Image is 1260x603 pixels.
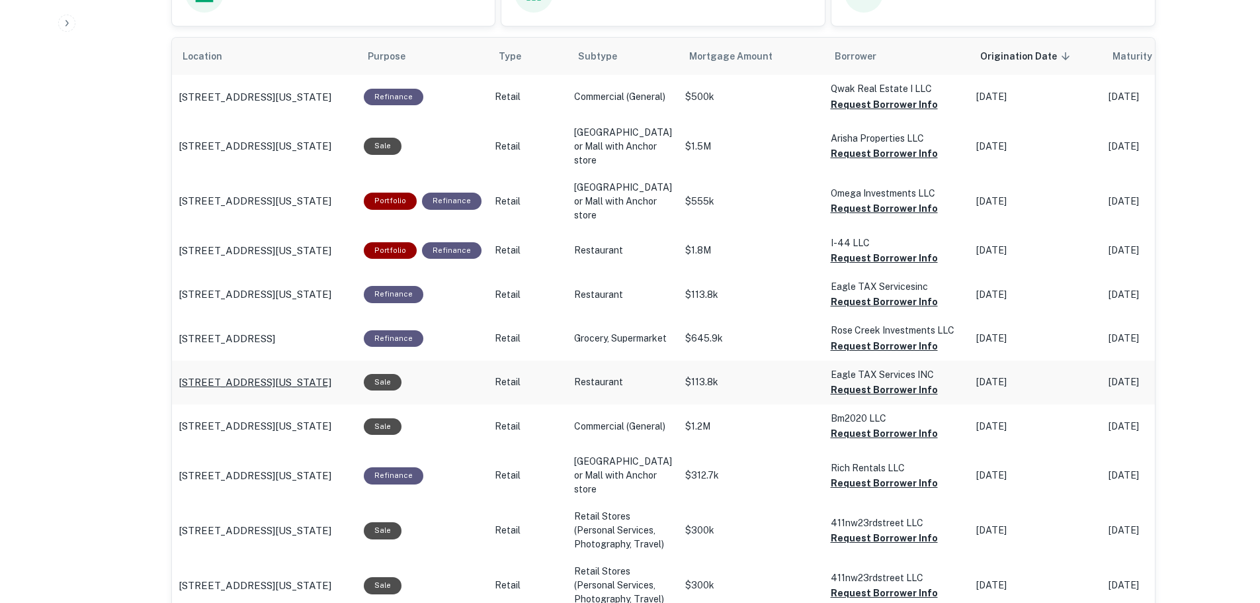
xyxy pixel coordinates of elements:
[495,244,561,257] p: Retail
[574,288,672,302] p: Restaurant
[685,469,818,483] p: $312.7k
[495,375,561,389] p: Retail
[976,332,1095,346] p: [DATE]
[574,244,672,257] p: Restaurant
[574,126,672,167] p: [GEOGRAPHIC_DATA] or Mall with Anchor store
[831,250,938,266] button: Request Borrower Info
[495,90,561,104] p: Retail
[179,243,351,259] a: [STREET_ADDRESS][US_STATE]
[179,578,331,594] p: [STREET_ADDRESS][US_STATE]
[179,193,351,209] a: [STREET_ADDRESS][US_STATE]
[495,288,561,302] p: Retail
[368,48,423,64] span: Purpose
[689,48,790,64] span: Mortgage Amount
[1113,49,1176,64] h6: Maturity Date
[488,38,567,75] th: Type
[685,332,818,346] p: $645.9k
[364,467,423,484] div: This loan purpose was for refinancing
[364,374,401,391] div: Sale
[1194,497,1260,561] iframe: Chat Widget
[179,331,275,347] p: [STREET_ADDRESS]
[574,181,672,222] p: [GEOGRAPHIC_DATA] or Mall with Anchor store
[179,89,351,105] a: [STREET_ADDRESS][US_STATE]
[1109,195,1228,209] p: [DATE]
[179,523,351,539] a: [STREET_ADDRESS][US_STATE]
[976,579,1095,592] p: [DATE]
[831,323,963,338] p: Rose Creek Investments LLC
[422,242,482,259] div: This loan purpose was for refinancing
[1102,38,1234,75] th: Maturity dates displayed may be estimated. Please contact the lender for the most accurate maturi...
[1109,524,1228,537] p: [DATE]
[976,288,1095,302] p: [DATE]
[831,201,938,216] button: Request Borrower Info
[976,469,1095,483] p: [DATE]
[831,97,938,113] button: Request Borrower Info
[1109,244,1228,257] p: [DATE]
[179,287,331,302] p: [STREET_ADDRESS][US_STATE]
[831,131,963,146] p: Arisha Properties LLC
[495,195,561,209] p: Retail
[970,38,1102,75] th: Origination Date
[495,140,561,154] p: Retail
[364,138,401,154] div: Sale
[179,375,351,391] a: [STREET_ADDRESS][US_STATE]
[976,140,1095,154] p: [DATE]
[495,332,561,346] p: Retail
[824,38,970,75] th: Borrower
[685,140,818,154] p: $1.5M
[364,330,423,347] div: This loan purpose was for refinancing
[179,468,331,484] p: [STREET_ADDRESS][US_STATE]
[364,242,417,259] div: This is a portfolio loan with 4 properties
[685,244,818,257] p: $1.8M
[685,579,818,592] p: $300k
[495,524,561,537] p: Retail
[422,193,482,209] div: This loan purpose was for refinancing
[364,89,423,105] div: This loan purpose was for refinancing
[179,287,351,302] a: [STREET_ADDRESS][US_STATE]
[1109,579,1228,592] p: [DATE]
[685,288,818,302] p: $113.8k
[831,411,963,426] p: Bm2020 LLC
[574,510,672,551] p: Retail Stores (Personal Services, Photography, Travel)
[679,38,824,75] th: Mortgage Amount
[980,48,1074,64] span: Origination Date
[179,243,331,259] p: [STREET_ADDRESS][US_STATE]
[179,193,331,209] p: [STREET_ADDRESS][US_STATE]
[499,48,521,64] span: Type
[179,418,351,434] a: [STREET_ADDRESS][US_STATE]
[183,48,239,64] span: Location
[831,146,938,162] button: Request Borrower Info
[1113,49,1206,64] span: Maturity dates displayed may be estimated. Please contact the lender for the most accurate maturi...
[835,48,876,64] span: Borrower
[831,475,938,491] button: Request Borrower Info
[831,571,963,585] p: 411nw23rdstreet LLC
[179,468,351,484] a: [STREET_ADDRESS][US_STATE]
[179,523,331,539] p: [STREET_ADDRESS][US_STATE]
[495,469,561,483] p: Retail
[495,579,561,592] p: Retail
[831,461,963,475] p: Rich Rentals LLC
[685,420,818,434] p: $1.2M
[495,420,561,434] p: Retail
[685,90,818,104] p: $500k
[831,81,963,96] p: Qwak Real Estate I LLC
[179,375,331,391] p: [STREET_ADDRESS][US_STATE]
[685,375,818,389] p: $113.8k
[976,524,1095,537] p: [DATE]
[364,193,417,209] div: This is a portfolio loan with 3 properties
[179,138,331,154] p: [STREET_ADDRESS][US_STATE]
[976,244,1095,257] p: [DATE]
[574,375,672,389] p: Restaurant
[574,332,672,346] p: Grocery, Supermarket
[1109,90,1228,104] p: [DATE]
[179,89,331,105] p: [STREET_ADDRESS][US_STATE]
[831,236,963,250] p: I-44 LLC
[1109,288,1228,302] p: [DATE]
[364,522,401,539] div: Sale
[831,338,938,354] button: Request Borrower Info
[976,420,1095,434] p: [DATE]
[172,38,357,75] th: Location
[976,375,1095,389] p: [DATE]
[357,38,488,75] th: Purpose
[1109,375,1228,389] p: [DATE]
